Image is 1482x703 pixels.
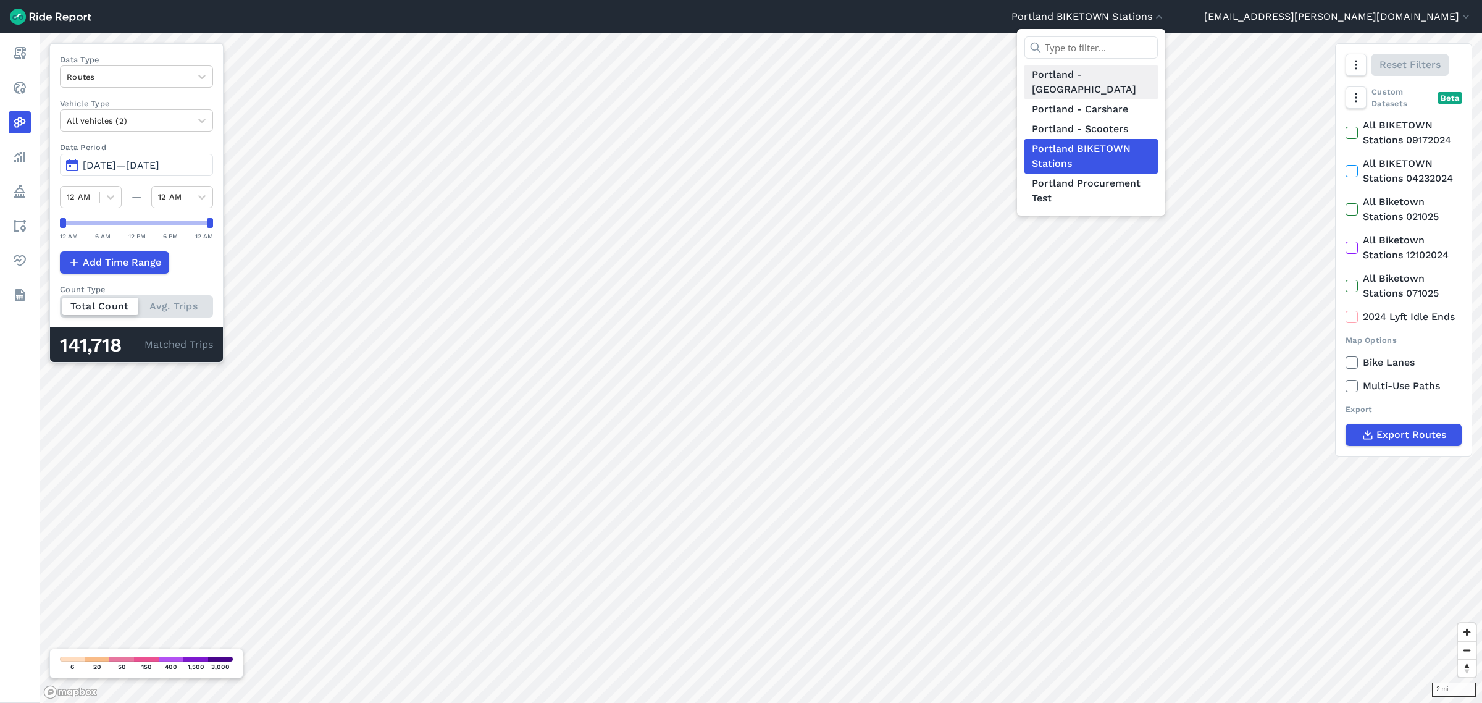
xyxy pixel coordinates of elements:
a: Portland - Carshare [1024,99,1158,119]
a: Portland - Scooters [1024,119,1158,139]
input: Type to filter... [1024,36,1158,59]
a: Portland BIKETOWN Stations [1024,139,1158,174]
a: Portland Procurement Test [1024,174,1158,208]
a: Portland - [GEOGRAPHIC_DATA] [1024,65,1158,99]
